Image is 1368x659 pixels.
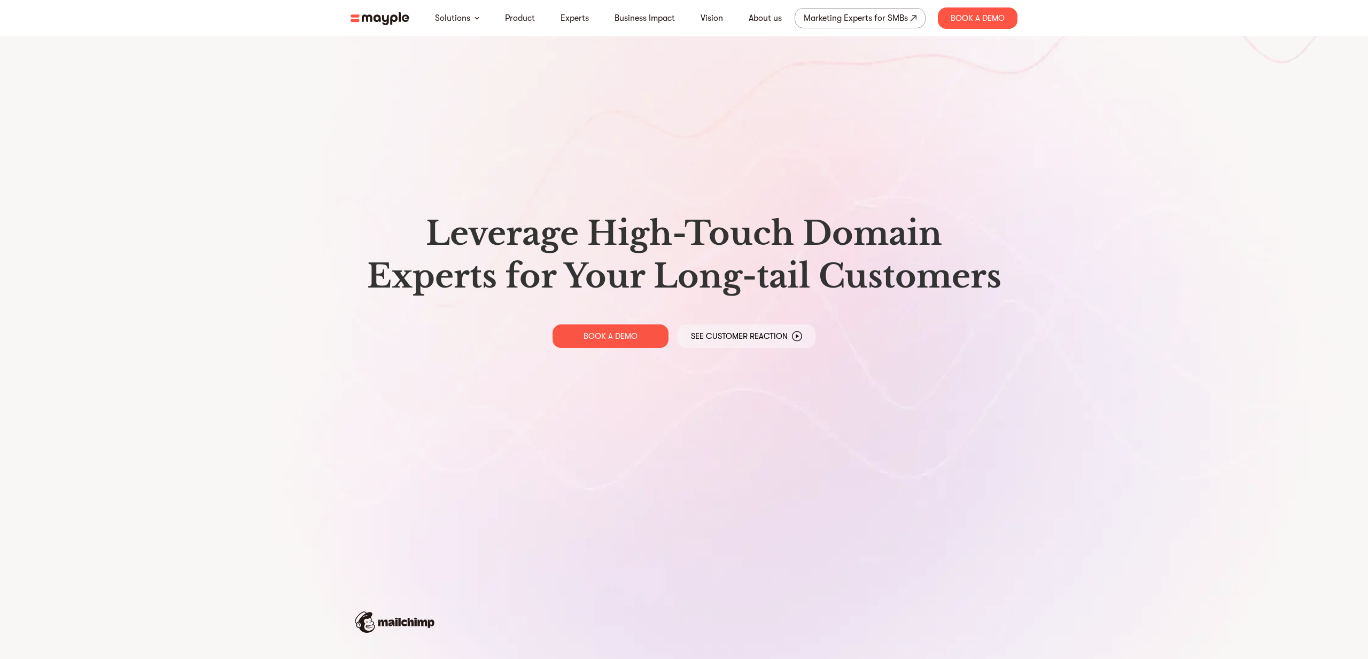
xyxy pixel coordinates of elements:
a: See Customer Reaction [677,324,815,348]
h1: Leverage High-Touch Domain Experts for Your Long-tail Customers [359,212,1009,298]
a: BOOK A DEMO [553,324,669,348]
a: Vision [701,12,723,25]
a: Solutions [435,12,470,25]
a: Marketing Experts for SMBs [795,8,926,28]
img: mailchimp-logo [355,611,434,633]
a: Product [505,12,535,25]
a: Experts [561,12,589,25]
a: About us [749,12,782,25]
a: Business Impact [615,12,675,25]
div: Book A Demo [938,7,1017,29]
img: mayple-logo [351,12,409,25]
p: See Customer Reaction [691,331,788,342]
p: BOOK A DEMO [584,331,638,342]
div: Marketing Experts for SMBs [804,11,908,26]
img: arrow-down [475,17,479,20]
